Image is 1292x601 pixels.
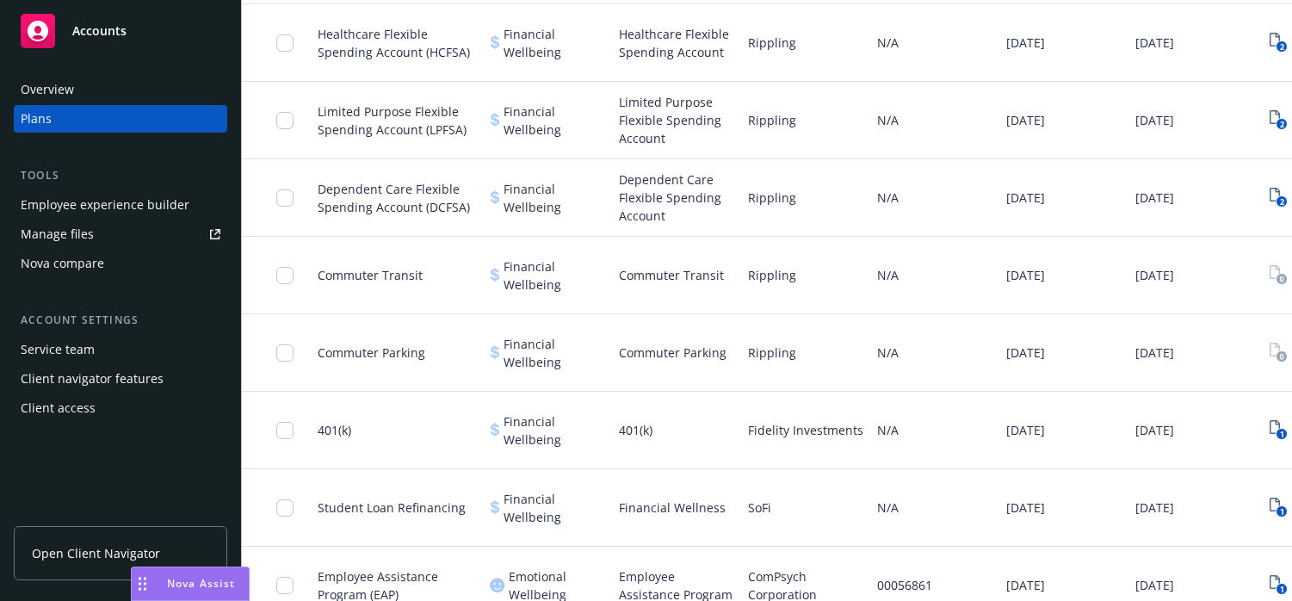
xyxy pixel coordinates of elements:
[167,576,235,591] span: Nova Assist
[318,499,466,517] span: Student Loan Refinancing
[14,7,227,55] a: Accounts
[877,344,899,362] span: N/A
[21,365,164,393] div: Client navigator features
[877,189,899,207] span: N/A
[504,412,605,449] span: Financial Wellbeing
[1279,196,1283,208] text: 2
[619,499,726,517] span: Financial Wellness
[1264,184,1292,212] a: View Plan Documents
[748,499,771,517] span: SoFi
[877,266,899,284] span: N/A
[877,421,899,439] span: N/A
[276,34,294,52] input: Toggle Row Selected
[276,499,294,517] input: Toggle Row Selected
[1006,499,1045,517] span: [DATE]
[504,490,605,526] span: Financial Wellbeing
[619,93,734,147] span: Limited Purpose Flexible Spending Account
[1279,429,1283,440] text: 1
[1135,421,1174,439] span: [DATE]
[504,335,605,371] span: Financial Wellbeing
[318,25,476,61] span: Healthcare Flexible Spending Account (HCFSA)
[748,111,796,129] span: Rippling
[318,102,476,139] span: Limited Purpose Flexible Spending Account (LPFSA)
[318,180,476,216] span: Dependent Care Flexible Spending Account (DCFSA)
[32,544,160,562] span: Open Client Navigator
[132,567,153,600] div: Drag to move
[1135,344,1174,362] span: [DATE]
[1264,262,1292,289] a: View Plan Documents
[14,336,227,363] a: Service team
[1006,266,1045,284] span: [DATE]
[14,365,227,393] a: Client navigator features
[276,344,294,362] input: Toggle Row Selected
[276,422,294,439] input: Toggle Row Selected
[21,191,189,219] div: Employee experience builder
[318,421,351,439] span: 401(k)
[1006,189,1045,207] span: [DATE]
[748,189,796,207] span: Rippling
[1279,41,1283,53] text: 2
[504,25,605,61] span: Financial Wellbeing
[21,76,74,103] div: Overview
[14,394,227,422] a: Client access
[748,266,796,284] span: Rippling
[1264,417,1292,444] a: View Plan Documents
[619,170,734,225] span: Dependent Care Flexible Spending Account
[276,112,294,129] input: Toggle Row Selected
[14,105,227,133] a: Plans
[276,267,294,284] input: Toggle Row Selected
[21,105,52,133] div: Plans
[14,76,227,103] a: Overview
[276,577,294,594] input: Toggle Row Selected
[877,499,899,517] span: N/A
[14,220,227,248] a: Manage files
[504,257,605,294] span: Financial Wellbeing
[1279,584,1283,595] text: 1
[21,220,94,248] div: Manage files
[1006,421,1045,439] span: [DATE]
[1006,344,1045,362] span: [DATE]
[1135,266,1174,284] span: [DATE]
[1264,494,1292,522] a: View Plan Documents
[1279,119,1283,130] text: 2
[1264,29,1292,57] a: View Plan Documents
[619,266,724,284] span: Commuter Transit
[619,344,726,362] span: Commuter Parking
[877,34,899,52] span: N/A
[877,111,899,129] span: N/A
[21,336,95,363] div: Service team
[1006,576,1045,594] span: [DATE]
[14,191,227,219] a: Employee experience builder
[1264,107,1292,134] a: View Plan Documents
[619,421,652,439] span: 401(k)
[14,312,227,329] div: Account settings
[318,266,423,284] span: Commuter Transit
[1135,499,1174,517] span: [DATE]
[72,24,127,38] span: Accounts
[276,189,294,207] input: Toggle Row Selected
[318,344,425,362] span: Commuter Parking
[21,394,96,422] div: Client access
[1135,34,1174,52] span: [DATE]
[14,250,227,277] a: Nova compare
[14,167,227,184] div: Tools
[619,25,734,61] span: Healthcare Flexible Spending Account
[877,576,932,594] span: 00056861
[504,102,605,139] span: Financial Wellbeing
[1135,576,1174,594] span: [DATE]
[1135,111,1174,129] span: [DATE]
[1264,339,1292,367] a: View Plan Documents
[1135,189,1174,207] span: [DATE]
[748,344,796,362] span: Rippling
[1264,572,1292,599] a: View Plan Documents
[131,567,250,601] button: Nova Assist
[748,34,796,52] span: Rippling
[1006,111,1045,129] span: [DATE]
[748,421,863,439] span: Fidelity Investments
[504,180,605,216] span: Financial Wellbeing
[21,250,104,277] div: Nova compare
[1006,34,1045,52] span: [DATE]
[1279,506,1283,517] text: 1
